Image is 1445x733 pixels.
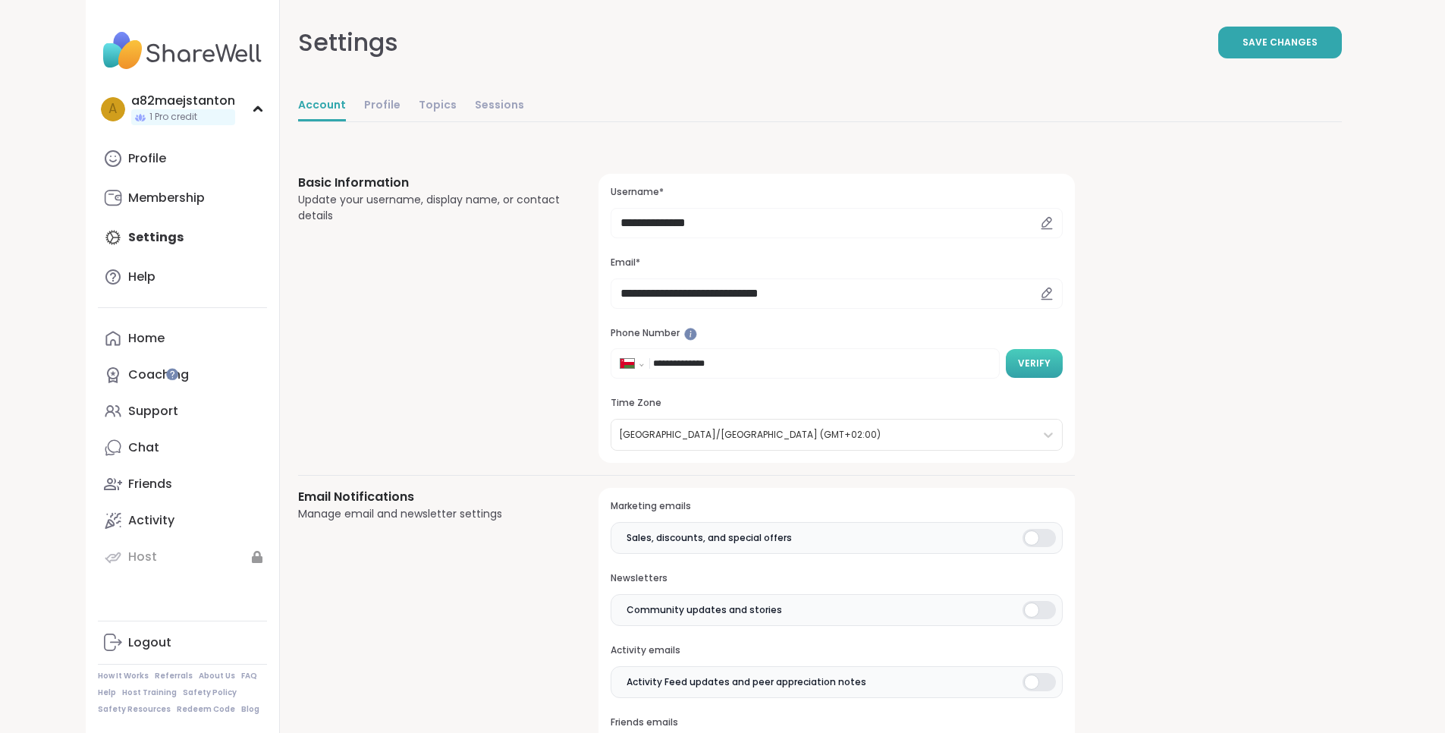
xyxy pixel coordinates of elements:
h3: Time Zone [611,397,1062,410]
a: Support [98,393,267,429]
a: Safety Policy [183,687,237,698]
div: Profile [128,150,166,167]
iframe: Spotlight [684,328,697,341]
h3: Username* [611,186,1062,199]
a: FAQ [241,671,257,681]
a: Chat [98,429,267,466]
span: Community updates and stories [627,603,782,617]
a: How It Works [98,671,149,681]
div: Help [128,269,155,285]
div: Manage email and newsletter settings [298,506,563,522]
h3: Phone Number [611,327,1062,340]
a: Help [98,687,116,698]
h3: Email* [611,256,1062,269]
div: Host [128,549,157,565]
a: Referrals [155,671,193,681]
a: Safety Resources [98,704,171,715]
iframe: Spotlight [166,368,178,380]
div: Logout [128,634,171,651]
a: Profile [98,140,267,177]
div: Home [128,330,165,347]
a: Host [98,539,267,575]
button: Save Changes [1218,27,1342,58]
div: Support [128,403,178,420]
a: Blog [241,704,259,715]
a: Coaching [98,357,267,393]
h3: Activity emails [611,644,1062,657]
span: Activity Feed updates and peer appreciation notes [627,675,866,689]
a: Topics [419,91,457,121]
div: Settings [298,24,398,61]
div: Update your username, display name, or contact details [298,192,563,224]
a: Profile [364,91,401,121]
h3: Basic Information [298,174,563,192]
div: Activity [128,512,174,529]
img: ShareWell Nav Logo [98,24,267,77]
div: a82maejstanton [131,93,235,109]
span: a [108,99,117,119]
button: Verify [1006,349,1063,378]
a: Home [98,320,267,357]
a: Activity [98,502,267,539]
a: Membership [98,180,267,216]
a: Redeem Code [177,704,235,715]
h3: Marketing emails [611,500,1062,513]
h3: Friends emails [611,716,1062,729]
a: Sessions [475,91,524,121]
a: Help [98,259,267,295]
span: 1 Pro credit [149,111,197,124]
div: Coaching [128,366,189,383]
div: Friends [128,476,172,492]
h3: Newsletters [611,572,1062,585]
a: About Us [199,671,235,681]
span: Verify [1018,357,1051,370]
a: Account [298,91,346,121]
div: Chat [128,439,159,456]
h3: Email Notifications [298,488,563,506]
span: Save Changes [1242,36,1318,49]
a: Logout [98,624,267,661]
a: Host Training [122,687,177,698]
div: Membership [128,190,205,206]
span: Sales, discounts, and special offers [627,531,792,545]
a: Friends [98,466,267,502]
